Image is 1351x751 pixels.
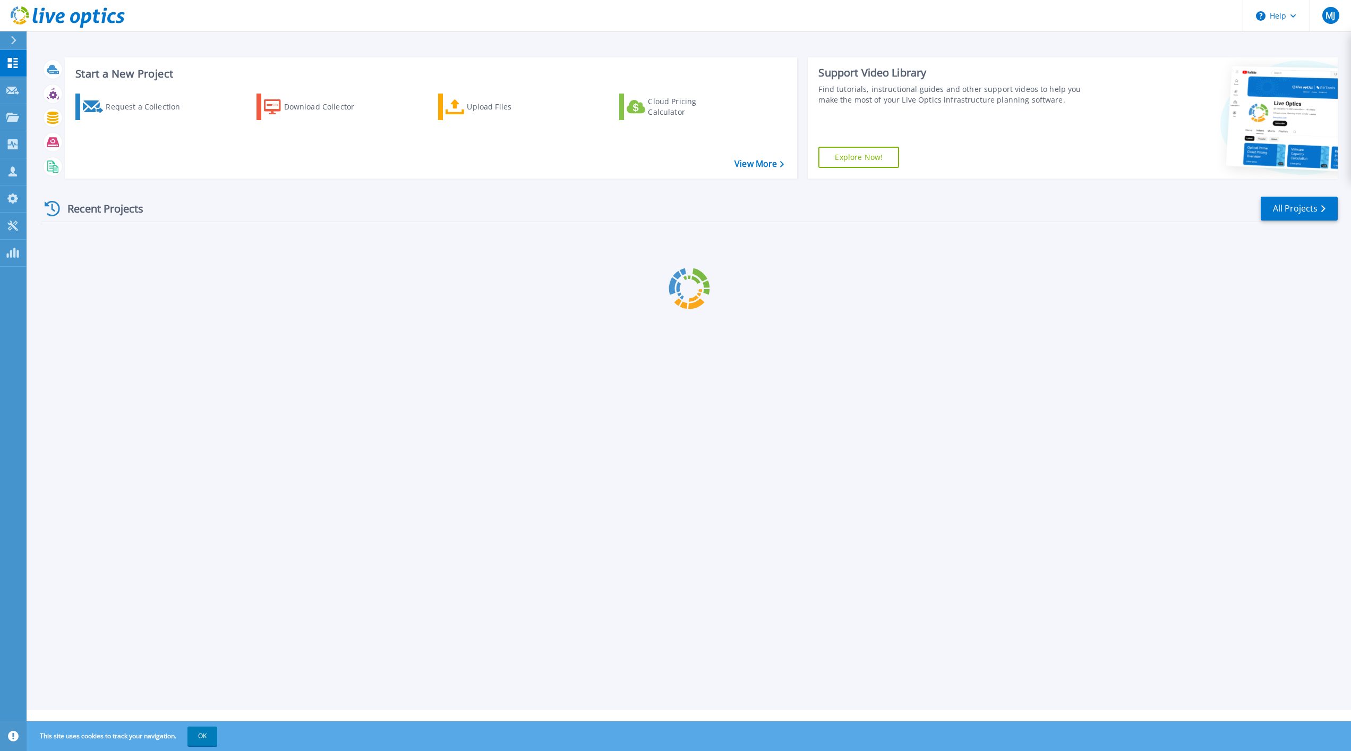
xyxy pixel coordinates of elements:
[41,196,158,222] div: Recent Projects
[75,94,194,120] a: Request a Collection
[256,94,375,120] a: Download Collector
[734,159,784,169] a: View More
[29,727,217,746] span: This site uses cookies to track your navigation.
[1261,197,1338,221] a: All Projects
[187,727,217,746] button: OK
[818,66,1092,80] div: Support Video Library
[818,84,1092,105] div: Find tutorials, instructional guides and other support videos to help you make the most of your L...
[467,96,552,117] div: Upload Files
[1326,11,1335,20] span: MJ
[438,94,557,120] a: Upload Files
[619,94,738,120] a: Cloud Pricing Calculator
[818,147,899,168] a: Explore Now!
[75,68,784,80] h3: Start a New Project
[648,96,733,117] div: Cloud Pricing Calculator
[284,96,369,117] div: Download Collector
[106,96,191,117] div: Request a Collection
